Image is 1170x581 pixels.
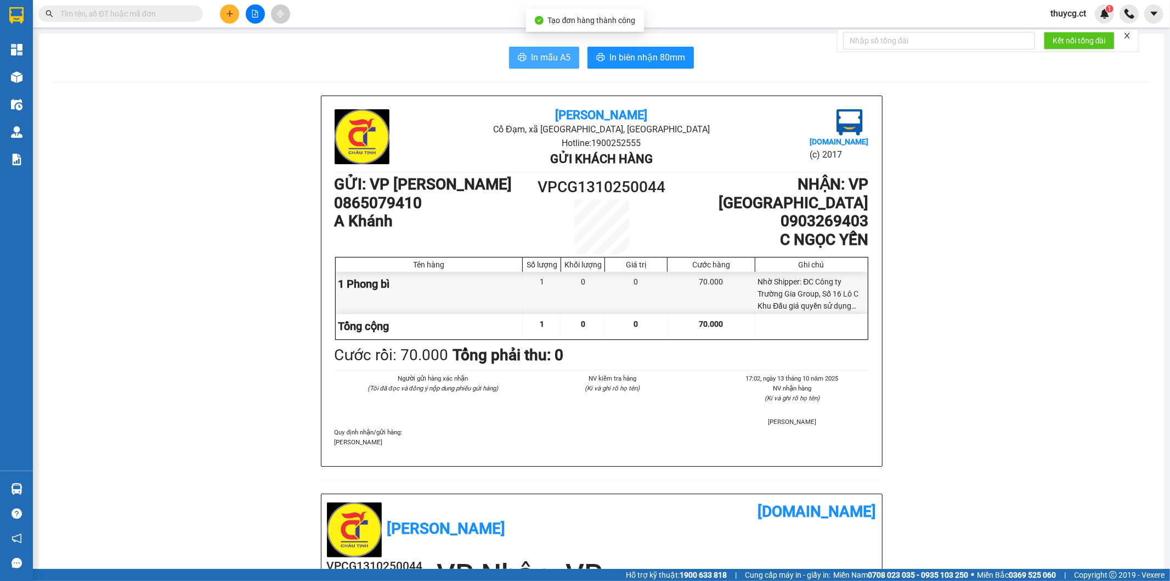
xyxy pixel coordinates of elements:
img: warehouse-icon [11,126,22,138]
span: Tổng cộng [338,320,389,333]
div: Cước hàng [670,260,751,269]
strong: 1900 633 818 [680,571,727,579]
button: plus [220,4,239,24]
button: printerIn biên nhận 80mm [587,47,694,69]
span: notification [12,533,22,544]
h1: C NGỌC YẾN [668,231,868,249]
button: Kết nối tổng đài [1044,32,1115,49]
button: printerIn mẫu A5 [509,47,579,69]
div: Nhờ Shipper: ĐC Công ty Trường Gia Group, Số 16 Lô C Khu Đấu giá quyền sử dụng đất, [GEOGRAPHIC_D... [755,272,868,314]
span: Cung cấp máy in - giấy in: [745,569,830,581]
button: file-add [246,4,265,24]
img: solution-icon [11,154,22,165]
div: Ghi chú [758,260,865,269]
div: Cước rồi : 70.000 [335,343,449,367]
span: ⚪️ [971,573,974,577]
img: dashboard-icon [11,44,22,55]
img: warehouse-icon [11,71,22,83]
div: Số lượng [525,260,558,269]
i: (Kí và ghi rõ họ tên) [585,384,640,392]
img: icon-new-feature [1100,9,1110,19]
li: Cổ Đạm, xã [GEOGRAPHIC_DATA], [GEOGRAPHIC_DATA] [423,122,779,136]
li: (c) 2017 [810,148,868,161]
span: 70.000 [699,320,723,328]
img: logo.jpg [836,109,863,136]
i: (Kí và ghi rõ họ tên) [765,394,819,402]
b: [DOMAIN_NAME] [758,502,877,521]
span: printer [596,53,605,63]
div: 1 Phong bì [336,272,523,314]
span: question-circle [12,509,22,519]
h1: 0865079410 [335,194,535,213]
span: In biên nhận 80mm [609,51,685,64]
b: [DOMAIN_NAME] [810,137,868,146]
h1: A Khánh [335,212,535,231]
span: | [735,569,737,581]
img: warehouse-icon [11,99,22,110]
b: [PERSON_NAME] [387,519,506,538]
span: Tạo đơn hàng thành công [548,16,636,25]
span: printer [518,53,527,63]
h2: VPCG1310250044 [327,557,423,576]
span: thuycg.ct [1042,7,1095,20]
li: 17:02, ngày 13 tháng 10 năm 2025 [715,373,868,383]
img: logo.jpg [327,502,382,557]
span: file-add [251,10,259,18]
input: Tìm tên, số ĐT hoặc mã đơn [60,8,190,20]
div: 0 [605,272,668,314]
span: Miền Bắc [977,569,1056,581]
span: close [1123,32,1131,40]
span: copyright [1109,571,1117,579]
b: NHẬN : VP [GEOGRAPHIC_DATA] [719,175,869,212]
strong: 0369 525 060 [1009,571,1056,579]
span: Hỗ trợ kỹ thuật: [626,569,727,581]
div: 0 [561,272,605,314]
span: Kết nối tổng đài [1053,35,1106,47]
span: check-circle [535,16,544,25]
img: logo-vxr [9,7,24,24]
li: NV kiểm tra hàng [536,373,689,383]
p: [PERSON_NAME] [335,437,869,447]
span: 0 [634,320,638,328]
span: 0 [581,320,585,328]
li: Cổ Đạm, xã [GEOGRAPHIC_DATA], [GEOGRAPHIC_DATA] [103,27,459,41]
i: (Tôi đã đọc và đồng ý nộp dung phiếu gửi hàng) [368,384,498,392]
li: Người gửi hàng xác nhận [357,373,510,383]
b: GỬI : VP [PERSON_NAME] [335,175,512,193]
strong: 0708 023 035 - 0935 103 250 [868,571,968,579]
b: Tổng phải thu: 0 [453,346,564,364]
li: Hotline: 1900252555 [423,136,779,150]
button: aim [271,4,290,24]
div: 1 [523,272,561,314]
span: caret-down [1149,9,1159,19]
img: phone-icon [1124,9,1134,19]
div: 70.000 [668,272,755,314]
sup: 1 [1106,5,1114,13]
b: [PERSON_NAME] [555,108,647,122]
span: message [12,558,22,568]
h1: 0903269403 [668,212,868,231]
button: caret-down [1144,4,1163,24]
span: Miền Nam [833,569,968,581]
li: [PERSON_NAME] [715,417,868,427]
span: In mẫu A5 [531,51,570,64]
b: GỬI : VP [PERSON_NAME] [14,80,191,98]
span: 1 [1107,5,1111,13]
li: Hotline: 1900252555 [103,41,459,54]
div: Tên hàng [338,260,520,269]
h1: VPCG1310250044 [535,175,669,199]
span: | [1064,569,1066,581]
span: aim [276,10,284,18]
div: Khối lượng [564,260,602,269]
span: plus [226,10,234,18]
span: search [46,10,53,18]
div: Giá trị [608,260,664,269]
input: Nhập số tổng đài [843,32,1035,49]
b: Gửi khách hàng [550,152,653,166]
img: logo.jpg [335,109,389,164]
span: 1 [540,320,544,328]
div: Quy định nhận/gửi hàng : [335,427,869,447]
li: NV nhận hàng [715,383,868,393]
img: warehouse-icon [11,483,22,495]
img: logo.jpg [14,14,69,69]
